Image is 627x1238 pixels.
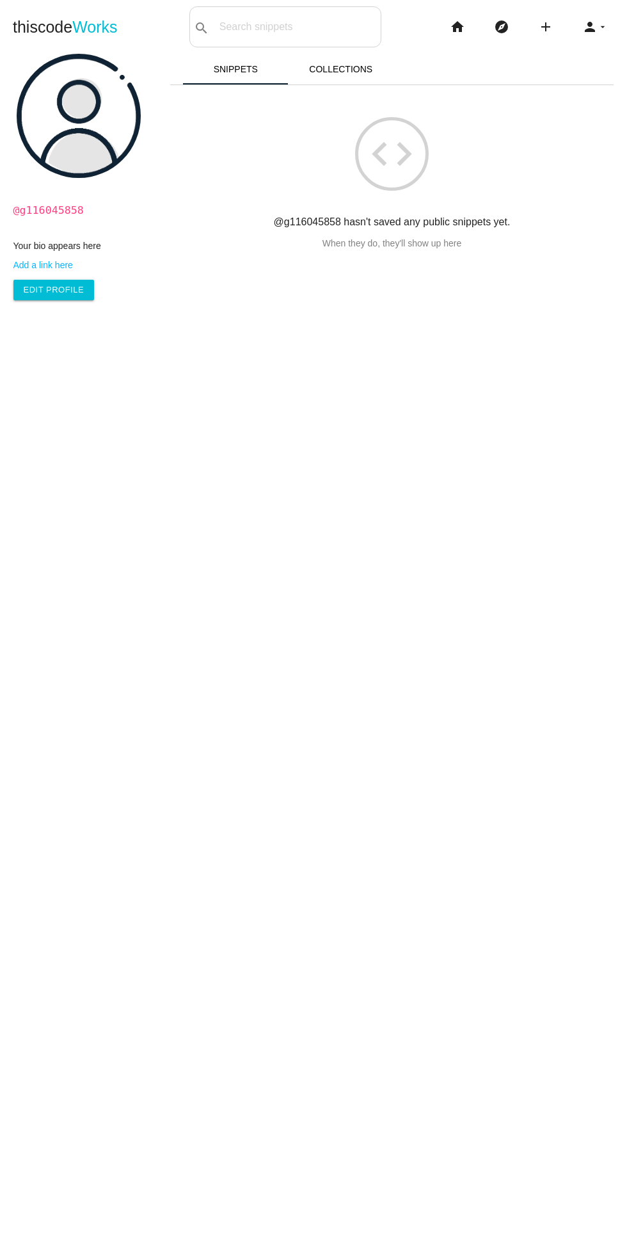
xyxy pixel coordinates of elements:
a: Add a link here [13,260,157,270]
a: thiscodeWorks [13,6,118,47]
a: Snippets [183,54,289,84]
a: Edit Profile [13,280,95,300]
i: explore [494,6,509,47]
i: search [194,8,209,49]
i: home [450,6,465,47]
strong: @g116045858 hasn't saved any public snippets yet. [274,216,511,227]
img: user.png [17,54,141,178]
i: code [355,117,429,191]
p: Your bio appears here [13,241,157,251]
span: Works [72,18,117,36]
a: Collections [289,54,394,84]
i: person [582,6,598,47]
i: arrow_drop_down [598,6,608,47]
input: Search snippets [213,13,381,40]
i: add [538,6,553,47]
button: search [190,7,213,47]
p: When they do, they'll show up here [170,238,614,248]
h1: @g116045858 [13,205,157,216]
